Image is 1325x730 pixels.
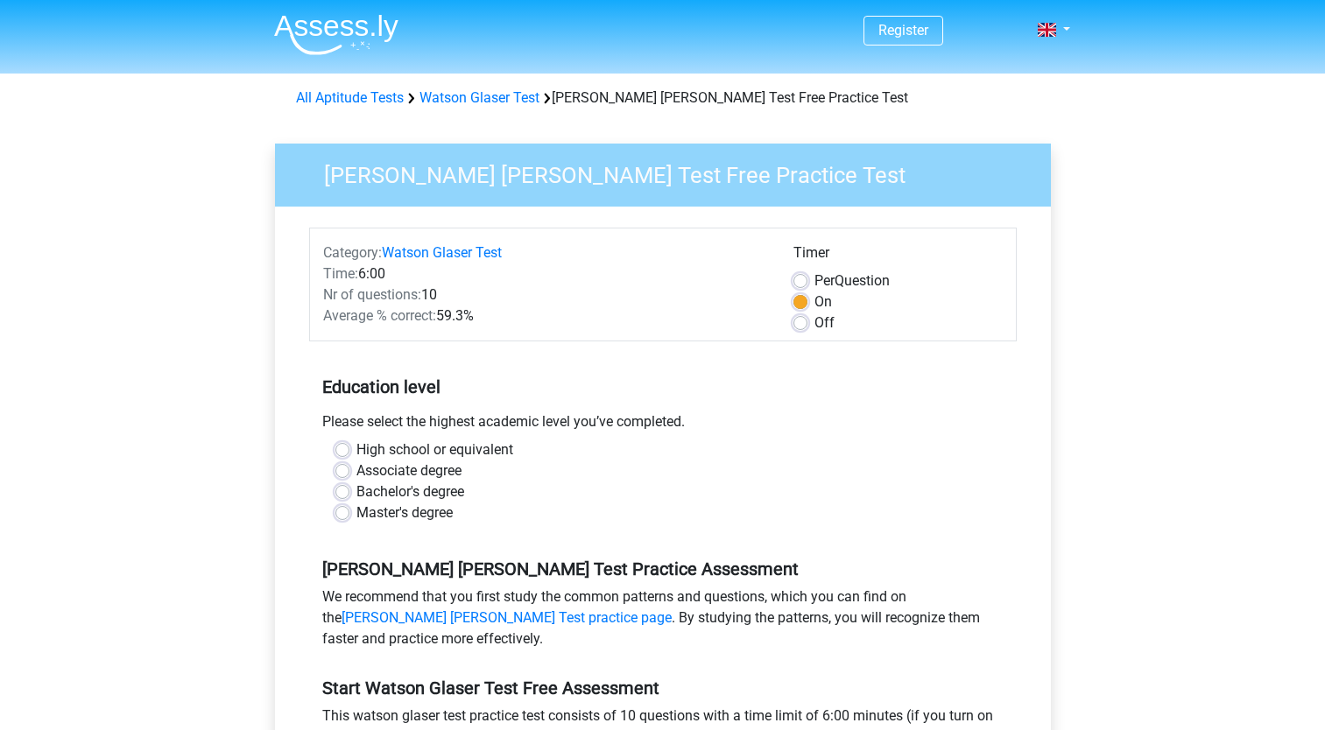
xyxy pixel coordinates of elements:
span: Time: [323,265,358,282]
div: [PERSON_NAME] [PERSON_NAME] Test Free Practice Test [289,88,1037,109]
a: Register [878,22,928,39]
img: Assessly [274,14,398,55]
a: All Aptitude Tests [296,89,404,106]
div: Timer [793,242,1003,270]
label: Off [814,312,835,333]
div: 59.3% [310,305,780,326]
span: Category: [323,244,382,261]
span: Average % correct: [323,307,436,324]
a: [PERSON_NAME] [PERSON_NAME] Test practice page [342,609,672,626]
label: On [814,291,832,312]
a: Watson Glaser Test [382,244,502,261]
h5: Start Watson Glaser Test Free Assessment [322,677,1004,698]
a: Watson Glaser Test [419,89,539,106]
label: Bachelor's degree [356,481,464,502]
label: High school or equivalent [356,439,513,460]
label: Question [814,270,890,291]
div: 10 [310,284,780,305]
h5: Education level [322,369,1004,404]
span: Per [814,272,835,289]
div: We recommend that you first study the common patterns and questions, which you can find on the . ... [309,586,1017,656]
h5: [PERSON_NAME] [PERSON_NAME] Test Practice Assessment [322,558,1004,579]
label: Associate degree [356,460,462,481]
h3: [PERSON_NAME] [PERSON_NAME] Test Free Practice Test [303,155,1038,189]
label: Master's degree [356,502,453,523]
span: Nr of questions: [323,286,421,303]
div: Please select the highest academic level you’ve completed. [309,411,1017,439]
div: 6:00 [310,263,780,284]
